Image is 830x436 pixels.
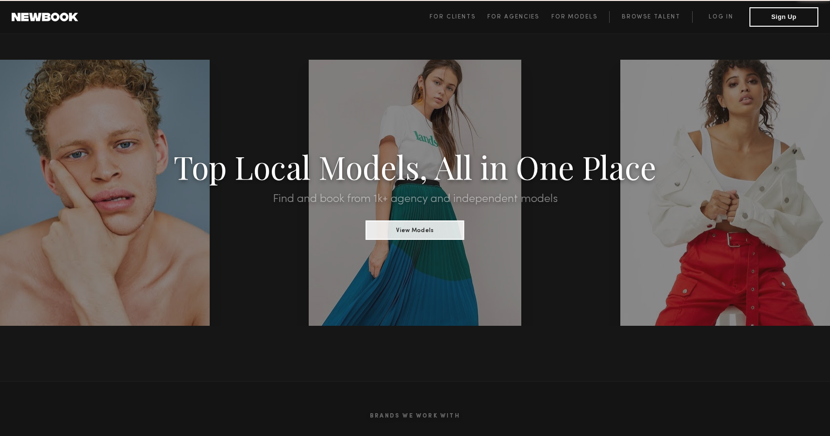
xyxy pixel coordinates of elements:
a: For Clients [430,11,487,23]
a: For Models [551,11,610,23]
a: Log in [692,11,749,23]
a: Browse Talent [609,11,692,23]
button: View Models [366,220,465,240]
span: For Agencies [487,14,539,20]
button: Sign Up [749,7,818,27]
a: For Agencies [487,11,551,23]
h2: Find and book from 1k+ agency and independent models [62,193,768,205]
span: For Clients [430,14,476,20]
a: View Models [366,224,465,235]
h1: Top Local Models, All in One Place [62,151,768,182]
span: For Models [551,14,598,20]
h2: Brands We Work With [124,401,706,431]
